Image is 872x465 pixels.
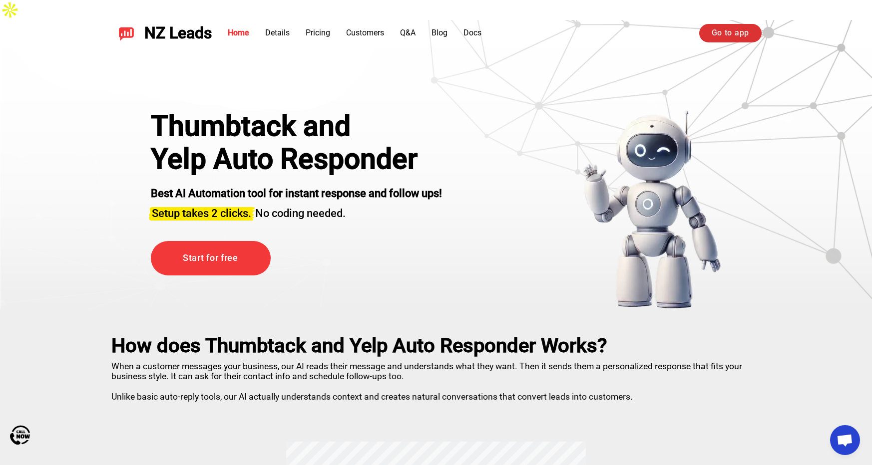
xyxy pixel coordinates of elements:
a: Blog [432,28,447,37]
a: Pricing [306,28,330,37]
img: yelp bot [582,110,722,309]
h3: No coding needed. [151,201,442,221]
div: Thumbtack and [151,110,442,143]
a: Details [265,28,290,37]
img: Call Now [10,425,30,445]
h2: How does Thumbtack and Yelp Auto Responder Works? [111,334,761,357]
a: Open chat [830,425,860,455]
span: Setup takes 2 clicks. [152,207,251,220]
a: Q&A [400,28,416,37]
span: NZ Leads [144,24,212,42]
a: Docs [463,28,481,37]
a: Go to app [699,24,762,42]
a: Customers [346,28,384,37]
strong: Best AI Automation tool for instant response and follow ups! [151,187,442,200]
p: When a customer messages your business, our AI reads their message and understands what they want... [111,357,761,402]
a: Home [228,28,249,37]
h1: Yelp Auto Responder [151,143,442,176]
img: NZ Leads logo [118,25,134,41]
a: Start for free [151,241,271,275]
